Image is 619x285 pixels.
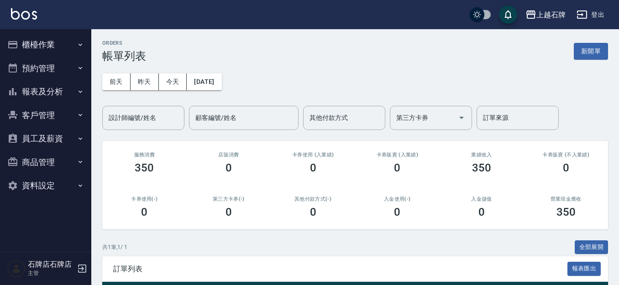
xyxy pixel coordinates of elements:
button: 商品管理 [4,150,88,174]
h2: 第三方卡券(-) [198,196,260,202]
img: Logo [11,8,37,20]
button: 全部展開 [575,240,609,254]
h3: 0 [141,206,147,218]
h3: 0 [226,161,232,174]
h3: 服務消費 [113,152,176,158]
h2: ORDERS [102,40,146,46]
h3: 0 [394,206,400,218]
h2: 卡券販賣 (入業績) [366,152,429,158]
h2: 入金儲值 [451,196,513,202]
a: 報表匯出 [567,264,601,273]
h2: 其他付款方式(-) [282,196,344,202]
h3: 350 [135,161,154,174]
button: 員工及薪資 [4,127,88,150]
a: 新開單 [574,47,608,55]
button: 櫃檯作業 [4,33,88,57]
h2: 業績收入 [451,152,513,158]
h2: 卡券使用 (入業績) [282,152,344,158]
p: 共 1 筆, 1 / 1 [102,243,127,251]
h2: 卡券使用(-) [113,196,176,202]
h3: 帳單列表 [102,50,146,62]
button: 登出 [573,6,608,23]
button: 今天 [159,73,187,90]
button: 報表匯出 [567,262,601,276]
h3: 350 [556,206,576,218]
button: 上越石牌 [522,5,569,24]
button: 預約管理 [4,57,88,80]
h3: 0 [478,206,485,218]
button: save [499,5,517,24]
button: Open [454,110,469,125]
h3: 0 [226,206,232,218]
h2: 卡券販賣 (不入業績) [535,152,597,158]
h5: 石牌店石牌店 [28,260,74,269]
h2: 營業現金應收 [535,196,597,202]
span: 訂單列表 [113,264,567,274]
button: 昨天 [131,73,159,90]
h2: 入金使用(-) [366,196,429,202]
h3: 0 [310,206,316,218]
h2: 店販消費 [198,152,260,158]
div: 上越石牌 [536,9,566,21]
button: [DATE] [187,73,221,90]
img: Person [7,259,26,278]
h3: 0 [563,161,569,174]
h3: 0 [310,161,316,174]
button: 客戶管理 [4,104,88,127]
h3: 0 [394,161,400,174]
p: 主管 [28,269,74,277]
button: 報表及分析 [4,80,88,104]
button: 資料設定 [4,174,88,197]
h3: 350 [472,161,491,174]
button: 前天 [102,73,131,90]
button: 新開單 [574,43,608,60]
